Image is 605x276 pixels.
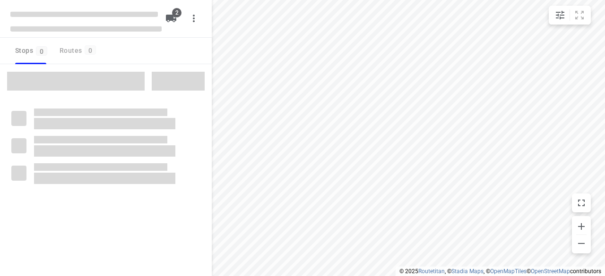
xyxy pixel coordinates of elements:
[418,268,445,275] a: Routetitan
[490,268,527,275] a: OpenMapTiles
[551,6,570,25] button: Map settings
[399,268,601,275] li: © 2025 , © , © © contributors
[549,6,591,25] div: small contained button group
[531,268,570,275] a: OpenStreetMap
[451,268,484,275] a: Stadia Maps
